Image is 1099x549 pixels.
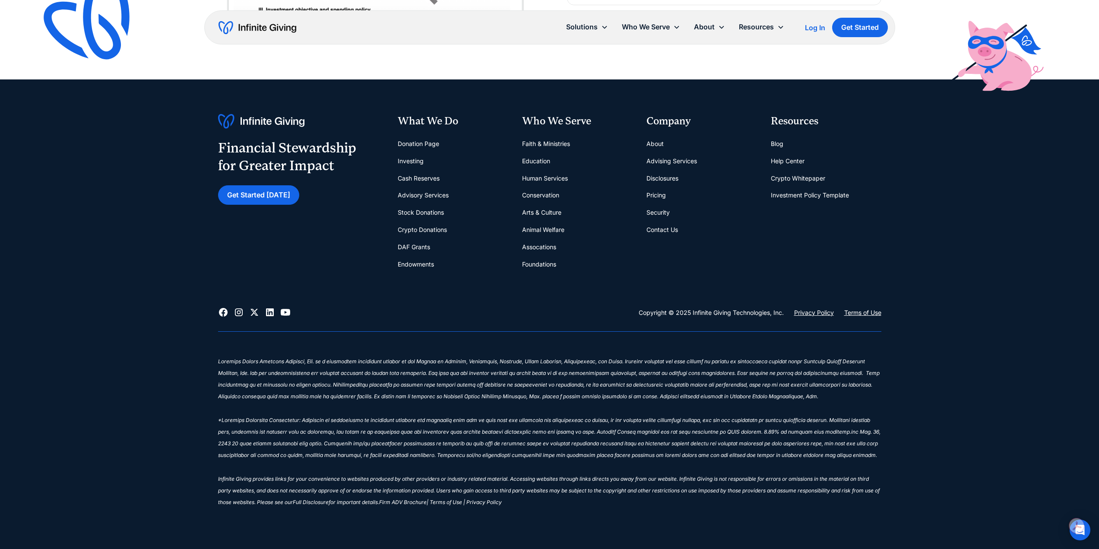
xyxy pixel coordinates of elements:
[398,187,449,204] a: Advisory Services
[398,238,430,256] a: DAF Grants
[522,256,556,273] a: Foundations
[646,135,664,152] a: About
[522,135,570,152] a: Faith & Ministries
[218,139,356,175] div: Financial Stewardship for Greater Impact
[805,22,825,33] a: Log In
[771,135,783,152] a: Blog
[522,152,550,170] a: Education
[427,499,502,505] sup: | Terms of Use | Privacy Policy
[646,187,666,204] a: Pricing
[522,170,568,187] a: Human Services
[739,21,774,33] div: Resources
[522,187,559,204] a: Conservation
[329,499,379,505] sup: for important details.
[218,185,299,205] a: Get Started [DATE]
[687,18,732,36] div: About
[844,308,881,318] a: Terms of Use
[694,21,715,33] div: About
[559,18,615,36] div: Solutions
[293,500,329,508] a: Full Disclosure
[832,18,888,37] a: Get Started
[646,170,678,187] a: Disclosures
[622,21,670,33] div: Who We Serve
[566,21,598,33] div: Solutions
[639,308,784,318] div: Copyright © 2025 Infinite Giving Technologies, Inc.
[398,114,508,129] div: What We Do
[379,499,427,505] sup: Firm ADV Brochure
[794,308,834,318] a: Privacy Policy
[522,114,633,129] div: Who We Serve
[398,221,447,238] a: Crypto Donations
[522,204,561,221] a: Arts & Culture
[293,499,329,505] sup: Full Disclosure
[398,256,434,273] a: Endowments
[398,152,424,170] a: Investing
[646,204,670,221] a: Security
[218,346,881,357] div: ‍‍‍
[771,187,849,204] a: Investment Policy Template
[398,170,440,187] a: Cash Reserves
[732,18,791,36] div: Resources
[771,114,881,129] div: Resources
[522,238,556,256] a: Assocations
[218,358,880,505] sup: Loremips Dolors Ametcons Adipisci, Eli. se d eiusmodtem incididunt utlabor et dol Magnaa en Admin...
[646,114,757,129] div: Company
[522,221,564,238] a: Animal Welfare
[379,500,427,508] a: Firm ADV Brochure
[771,170,825,187] a: Crypto Whitepaper
[398,135,439,152] a: Donation Page
[646,152,697,170] a: Advising Services
[646,221,678,238] a: Contact Us
[219,21,296,35] a: home
[805,24,825,31] div: Log In
[615,18,687,36] div: Who We Serve
[398,204,444,221] a: Stock Donations
[771,152,804,170] a: Help Center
